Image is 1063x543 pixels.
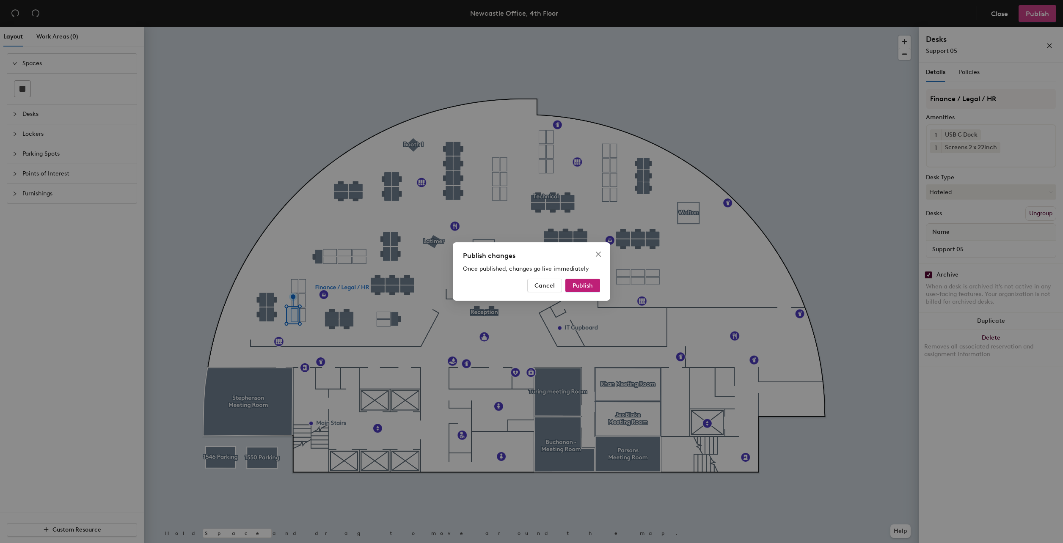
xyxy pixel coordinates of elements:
[565,279,600,292] button: Publish
[595,251,602,258] span: close
[573,282,593,289] span: Publish
[534,282,555,289] span: Cancel
[463,251,600,261] div: Publish changes
[527,279,562,292] button: Cancel
[592,247,605,261] button: Close
[592,251,605,258] span: Close
[463,265,589,272] span: Once published, changes go live immediately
